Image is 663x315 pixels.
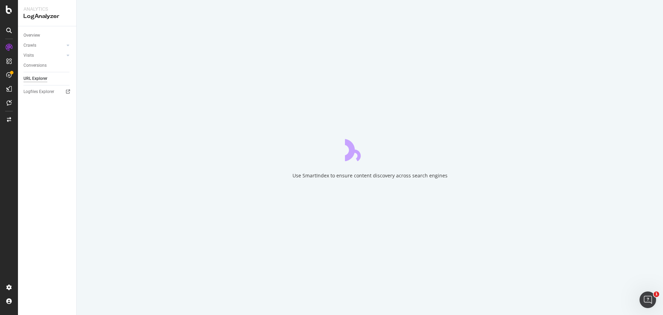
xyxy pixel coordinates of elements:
[654,291,659,297] span: 1
[23,52,65,59] a: Visits
[23,42,65,49] a: Crawls
[23,42,36,49] div: Crawls
[292,172,448,179] div: Use SmartIndex to ensure content discovery across search engines
[640,291,656,308] iframe: Intercom live chat
[23,32,40,39] div: Overview
[23,62,47,69] div: Conversions
[23,88,71,95] a: Logfiles Explorer
[23,12,71,20] div: LogAnalyzer
[23,32,71,39] a: Overview
[23,6,71,12] div: Analytics
[23,62,71,69] a: Conversions
[23,75,47,82] div: URL Explorer
[23,52,34,59] div: Visits
[23,75,71,82] a: URL Explorer
[23,88,54,95] div: Logfiles Explorer
[345,136,395,161] div: animation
